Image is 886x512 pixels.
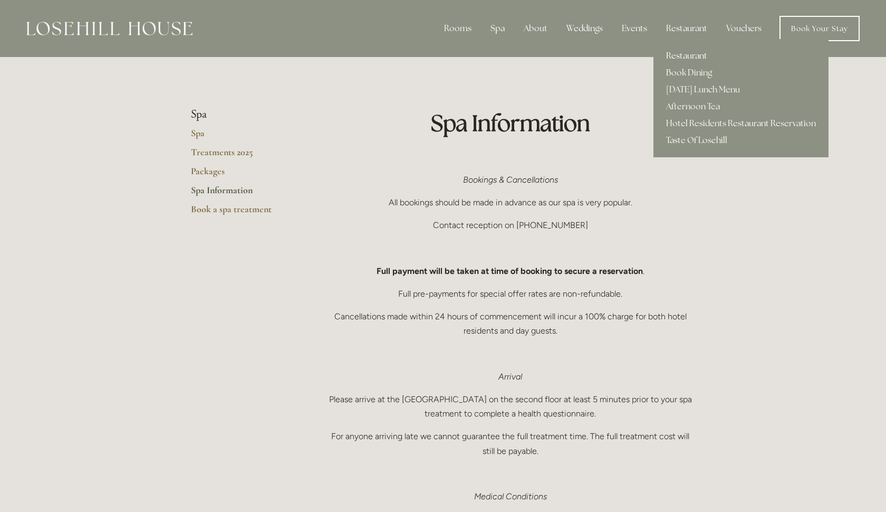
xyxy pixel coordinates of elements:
[779,16,860,41] a: Book Your Stay
[653,64,829,81] a: Book Dining
[653,98,829,115] a: Afternoon Tea
[658,18,716,39] div: Restaurant
[325,429,695,458] p: For anyone arriving late we cannot guarantee the full treatment time. The full treatment cost wil...
[191,184,292,203] a: Spa Information
[653,115,829,132] a: Hotel Residents Restaurant Reservation
[431,109,590,137] strong: Spa Information
[191,108,292,121] li: Spa
[613,18,656,39] div: Events
[718,18,770,39] a: Vouchers
[463,175,558,185] em: Bookings & Cancellations
[498,372,522,382] em: Arrival
[191,127,292,146] a: Spa
[558,18,611,39] div: Weddings
[325,195,695,210] p: All bookings should be made in advance as our spa is very popular.
[653,48,829,64] a: Restaurant
[191,203,292,222] a: Book a spa treatment
[191,146,292,165] a: Treatments 2025
[325,264,695,278] p: .
[325,287,695,301] p: Full pre-payments for special offer rates are non-refundable.
[191,165,292,184] a: Packages
[325,218,695,232] p: Contact reception on [PHONE_NUMBER]
[653,132,829,149] a: Taste Of Losehill
[377,266,643,276] strong: Full payment will be taken at time of booking to secure a reservation
[482,18,513,39] div: Spa
[436,18,480,39] div: Rooms
[26,22,192,35] img: Losehill House
[515,18,556,39] div: About
[325,392,695,421] p: Please arrive at the [GEOGRAPHIC_DATA] on the second floor at least 5 minutes prior to your spa t...
[653,81,829,98] a: [DATE] Lunch Menu
[325,309,695,338] p: Cancellations made within 24 hours of commencement will incur a 100% charge for both hotel reside...
[474,491,547,501] em: Medical Conditions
